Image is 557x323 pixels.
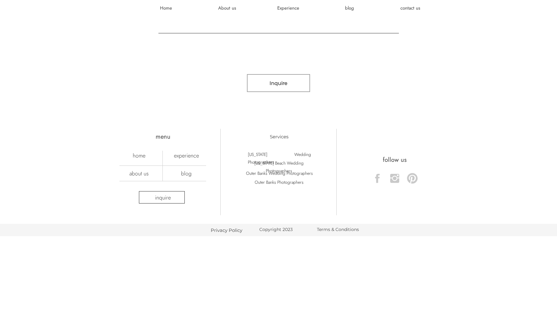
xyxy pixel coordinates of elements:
a: about us [117,170,161,177]
a: Outer Banks Wedding Photographers [242,170,317,177]
a: Experience [270,5,307,11]
a: Privacy Policy [206,227,247,233]
h2: menu [118,132,208,144]
h2: Services [234,133,324,143]
a: experience [165,152,208,159]
a: Copyright 2023 [259,227,298,234]
a: Outer Banks Photographers [250,178,308,186]
b: Inquire [270,80,287,86]
a: blog [165,170,208,177]
a: [US_STATE] Beach Wedding Photographers [241,159,317,166]
a: Terms & Conditions [312,227,363,233]
a: About us [209,5,246,11]
a: Home [147,5,184,11]
a: blog [331,5,368,11]
a: Inquire [260,80,297,86]
a: inquire [146,194,179,201]
h2: follow us [349,156,440,163]
a: contact us [392,5,429,11]
a: [US_STATE] Wedding Photographers [248,151,311,158]
a: home [117,152,161,159]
